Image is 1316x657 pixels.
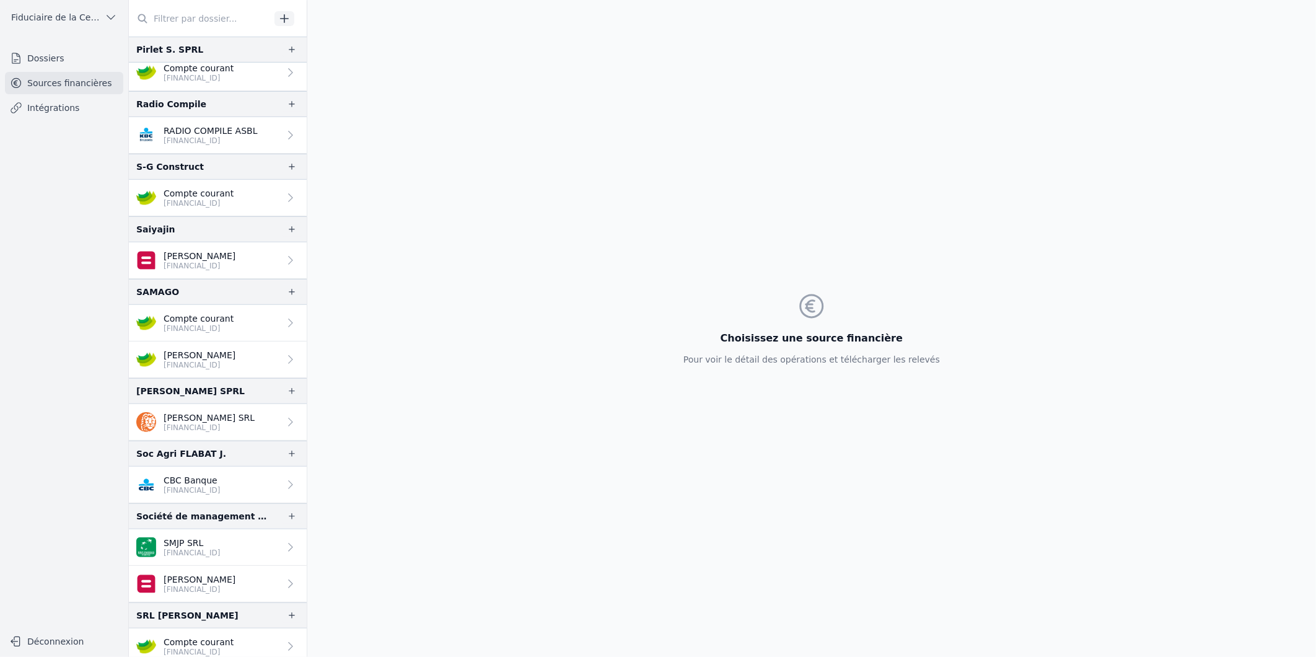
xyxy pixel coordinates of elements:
p: RADIO COMPILE ASBL [164,125,258,137]
p: [PERSON_NAME] [164,250,235,262]
p: [FINANCIAL_ID] [164,360,235,370]
p: [FINANCIAL_ID] [164,647,234,657]
img: belfius-1.png [136,574,156,594]
img: CBC_CREGBEBB.png [136,475,156,495]
img: crelan.png [136,350,156,369]
p: [PERSON_NAME] [164,573,235,586]
div: Radio Compile [136,97,206,112]
p: Compte courant [164,312,234,325]
p: [FINANCIAL_ID] [164,548,221,558]
div: SAMAGO [136,284,179,299]
p: [FINANCIAL_ID] [164,73,234,83]
div: Société de management [PERSON_NAME] [136,509,267,524]
a: Dossiers [5,47,123,69]
p: Compte courant [164,62,234,74]
button: Déconnexion [5,632,123,651]
a: [PERSON_NAME] [FINANCIAL_ID] [129,566,307,602]
div: SRL [PERSON_NAME] [136,608,239,623]
img: BNP_BE_BUSINESS_GEBABEBB.png [136,537,156,557]
a: Intégrations [5,97,123,119]
a: RADIO COMPILE ASBL [FINANCIAL_ID] [129,117,307,154]
img: crelan.png [136,637,156,656]
button: Fiduciaire de la Cense & Associés [5,7,123,27]
p: CBC Banque [164,474,221,487]
img: crelan.png [136,188,156,208]
a: CBC Banque [FINANCIAL_ID] [129,467,307,503]
div: Pirlet S. SPRL [136,42,203,57]
p: [FINANCIAL_ID] [164,584,235,594]
span: Fiduciaire de la Cense & Associés [11,11,100,24]
p: Compte courant [164,187,234,200]
img: crelan.png [136,63,156,82]
a: [PERSON_NAME] [FINANCIAL_ID] [129,342,307,378]
img: crelan.png [136,313,156,333]
div: S-G Construct [136,159,204,174]
a: Compte courant [FINANCIAL_ID] [129,55,307,91]
div: Soc Agri FLABAT J. [136,446,226,461]
p: [FINANCIAL_ID] [164,261,235,271]
p: Pour voir le détail des opérations et télécharger les relevés [683,353,940,366]
a: [PERSON_NAME] SRL [FINANCIAL_ID] [129,404,307,441]
div: Saiyajin [136,222,175,237]
p: [FINANCIAL_ID] [164,198,234,208]
div: [PERSON_NAME] SPRL [136,384,245,399]
a: SMJP SRL [FINANCIAL_ID] [129,529,307,566]
h3: Choisissez une source financière [683,331,940,346]
img: ing.png [136,412,156,432]
img: belfius-1.png [136,250,156,270]
p: [FINANCIAL_ID] [164,423,255,433]
a: Compte courant [FINANCIAL_ID] [129,305,307,342]
p: [FINANCIAL_ID] [164,136,258,146]
p: [FINANCIAL_ID] [164,485,221,495]
p: Compte courant [164,636,234,648]
input: Filtrer par dossier... [129,7,270,30]
a: Compte courant [FINANCIAL_ID] [129,180,307,216]
p: [PERSON_NAME] [164,349,235,361]
a: [PERSON_NAME] [FINANCIAL_ID] [129,242,307,279]
p: [FINANCIAL_ID] [164,324,234,333]
p: [PERSON_NAME] SRL [164,412,255,424]
img: KBC_BRUSSELS_KREDBEBB.png [136,125,156,145]
p: SMJP SRL [164,537,221,549]
a: Sources financières [5,72,123,94]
